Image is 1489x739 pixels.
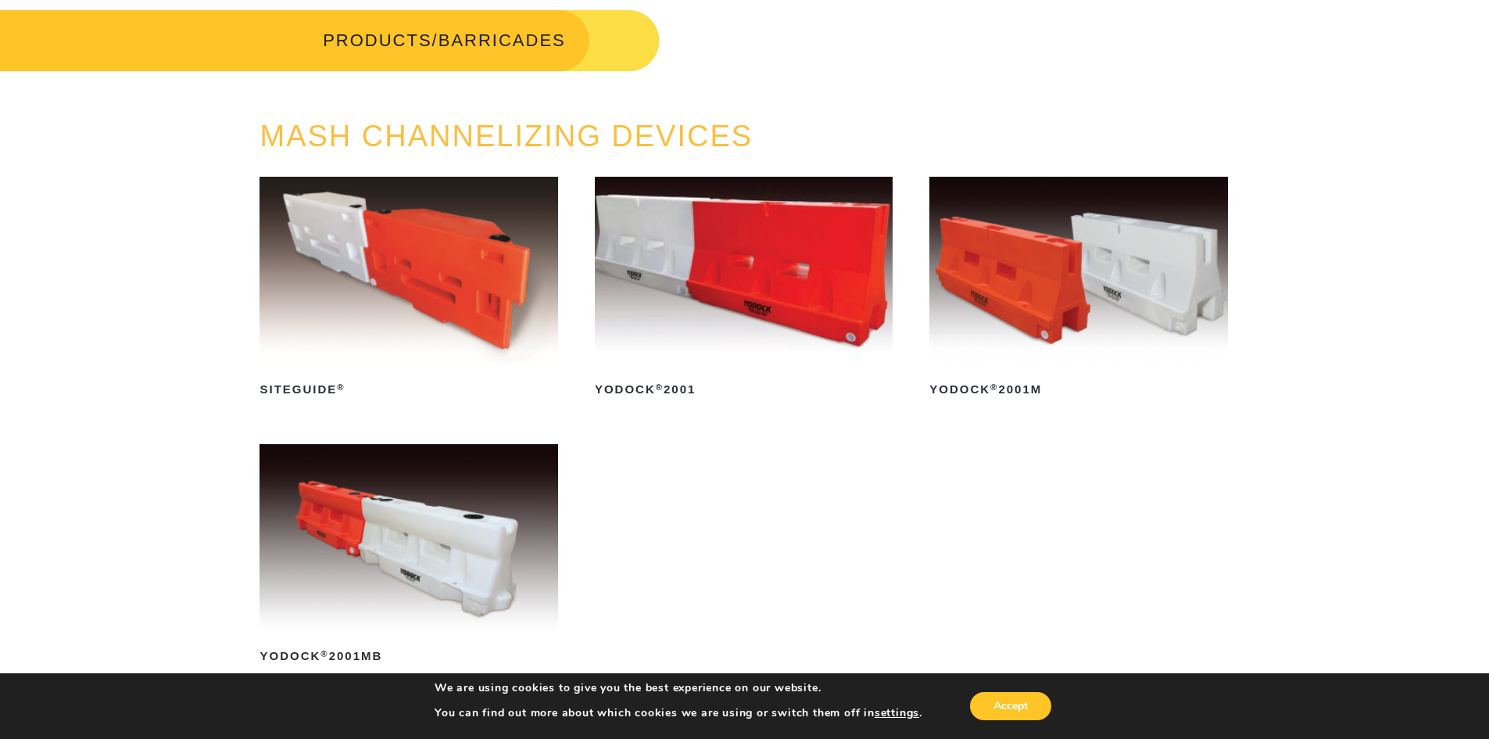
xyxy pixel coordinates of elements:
[929,377,1227,402] h2: Yodock 2001M
[323,30,431,50] a: PRODUCTS
[595,377,893,402] h2: Yodock 2001
[260,644,557,669] h2: Yodock 2001MB
[435,706,922,720] p: You can find out more about which cookies we are using or switch them off in .
[260,444,557,669] a: Yodock®2001MB
[595,177,893,402] a: Yodock®2001
[656,382,664,392] sup: ®
[320,649,328,658] sup: ®
[260,377,557,402] h2: SiteGuide
[337,382,345,392] sup: ®
[875,706,919,720] button: settings
[990,382,998,392] sup: ®
[970,692,1051,720] button: Accept
[260,120,753,152] a: MASH CHANNELIZING DEVICES
[435,681,922,695] p: We are using cookies to give you the best experience on our website.
[438,30,566,50] span: BARRICADES
[595,177,893,363] img: Yodock 2001 Water Filled Barrier and Barricade
[260,177,557,402] a: SiteGuide®
[929,177,1227,402] a: Yodock®2001M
